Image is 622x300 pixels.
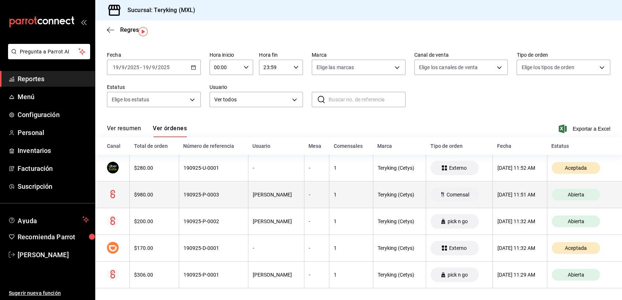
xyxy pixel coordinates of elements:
[134,165,174,171] div: $280.00
[134,245,174,251] div: $170.00
[112,64,119,70] input: --
[120,26,144,33] span: Regresar
[308,143,325,149] div: Mesa
[184,165,244,171] div: 190925-U-0001
[183,143,244,149] div: Número de referencia
[253,218,300,224] div: [PERSON_NAME]
[18,146,89,155] span: Inventarios
[184,218,244,224] div: 190925-P-0002
[312,52,406,57] label: Marca
[446,245,469,251] span: Externo
[378,192,422,198] div: Teryking (Cetys)
[158,64,170,70] input: ----
[155,64,158,70] span: /
[445,272,471,278] span: pick n go
[122,6,195,15] h3: Sucursal: Teryking (MXL)
[564,272,587,278] span: Abierta
[445,218,471,224] span: pick n go
[8,44,90,59] button: Pregunta a Parrot AI
[378,218,422,224] div: Teryking (Cetys)
[210,85,303,90] label: Usuario
[18,181,89,191] span: Suscripción
[309,192,325,198] div: -
[560,124,610,133] button: Exportar a Excel
[18,232,89,242] span: Recomienda Parrot
[184,192,244,198] div: 190925-P-0003
[107,52,201,57] label: Fecha
[562,245,590,251] span: Aceptada
[253,165,300,171] div: -
[153,125,187,137] button: Ver órdenes
[9,289,89,297] span: Sugerir nueva función
[564,192,587,198] span: Abierta
[214,96,290,104] span: Ver todos
[134,192,174,198] div: $980.00
[497,245,542,251] div: [DATE] 11:32 AM
[18,250,89,260] span: [PERSON_NAME]
[18,92,89,102] span: Menú
[119,64,121,70] span: /
[107,26,144,33] button: Regresar
[152,64,155,70] input: --
[334,245,368,251] div: 1
[134,272,174,278] div: $306.00
[334,165,368,171] div: 1
[497,143,543,149] div: Fecha
[309,245,325,251] div: -
[142,64,149,70] input: --
[107,143,125,149] div: Canal
[309,218,325,224] div: -
[562,165,590,171] span: Aceptada
[210,52,253,57] label: Hora inicio
[20,48,79,56] span: Pregunta a Parrot AI
[134,143,174,149] div: Total de orden
[252,143,300,149] div: Usuario
[253,245,300,251] div: -
[446,165,469,171] span: Externo
[107,125,187,137] div: navigation tabs
[253,272,300,278] div: [PERSON_NAME]
[184,245,244,251] div: 190925-D-0001
[18,215,79,224] span: Ayuda
[443,192,472,198] span: Comensal
[5,53,90,61] a: Pregunta a Parrot AI
[81,19,86,25] button: open_drawer_menu
[259,52,303,57] label: Hora fin
[18,128,89,138] span: Personal
[309,272,325,278] div: -
[551,143,610,149] div: Estatus
[112,96,149,103] span: Elige los estatus
[138,27,148,36] img: Tooltip marker
[334,218,368,224] div: 1
[497,218,542,224] div: [DATE] 11:32 AM
[18,74,89,84] span: Reportes
[121,64,125,70] input: --
[107,85,201,90] label: Estatus
[107,125,141,137] button: Ver resumen
[134,218,174,224] div: $200.00
[18,164,89,173] span: Facturación
[517,52,610,57] label: Tipo de orden
[309,165,325,171] div: -
[125,64,127,70] span: /
[149,64,151,70] span: /
[378,165,422,171] div: Teryking (Cetys)
[184,272,244,278] div: 190925-P-0001
[334,192,368,198] div: 1
[140,64,142,70] span: -
[414,52,508,57] label: Canal de venta
[521,64,574,71] span: Elige los tipos de orden
[419,64,478,71] span: Elige los canales de venta
[378,245,422,251] div: Teryking (Cetys)
[316,64,354,71] span: Elige las marcas
[18,110,89,120] span: Configuración
[377,143,422,149] div: Marca
[497,192,542,198] div: [DATE] 11:51 AM
[334,143,369,149] div: Comensales
[564,218,587,224] span: Abierta
[430,143,488,149] div: Tipo de orden
[334,272,368,278] div: 1
[378,272,422,278] div: Teryking (Cetys)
